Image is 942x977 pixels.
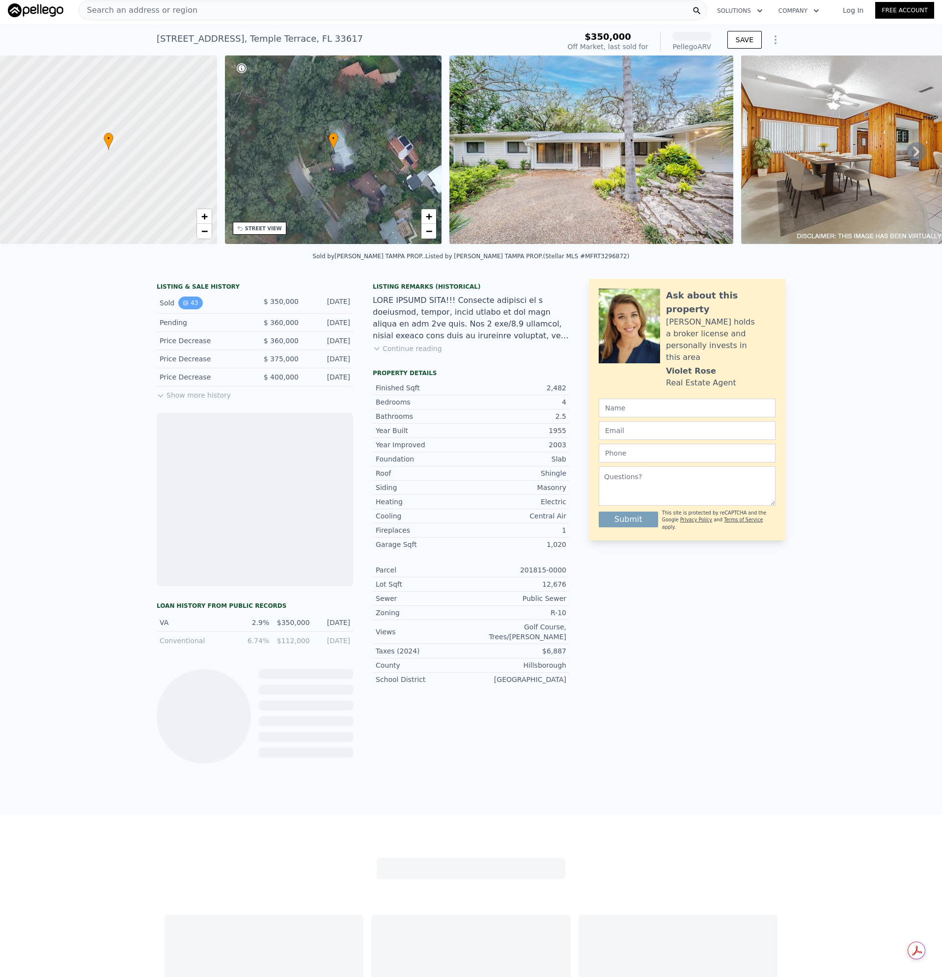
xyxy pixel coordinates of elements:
[316,636,350,646] div: [DATE]
[264,319,299,326] span: $ 360,000
[471,383,566,393] div: 2,482
[79,4,197,16] span: Search an address or region
[275,636,309,646] div: $112,000
[160,354,247,364] div: Price Decrease
[329,133,338,150] div: •
[599,444,776,462] input: Phone
[376,525,471,535] div: Fireplaces
[104,134,113,143] span: •
[160,336,247,346] div: Price Decrease
[306,297,350,309] div: [DATE]
[264,355,299,363] span: $ 375,000
[471,397,566,407] div: 4
[376,468,471,478] div: Roof
[471,675,566,684] div: [GEOGRAPHIC_DATA]
[766,30,785,50] button: Show Options
[160,636,229,646] div: Conventional
[599,512,658,527] button: Submit
[376,411,471,421] div: Bathrooms
[160,318,247,327] div: Pending
[568,42,648,52] div: Off Market, last sold for
[160,297,247,309] div: Sold
[471,565,566,575] div: 201815-0000
[662,510,776,531] div: This site is protected by reCAPTCHA and the Google and apply.
[157,602,353,610] div: Loan history from public records
[160,618,229,627] div: VA
[235,636,269,646] div: 6.74%
[376,483,471,492] div: Siding
[376,426,471,435] div: Year Built
[680,517,712,522] a: Privacy Policy
[264,373,299,381] span: $ 400,000
[471,440,566,450] div: 2003
[373,295,569,342] div: LORE IPSUMD SITA!!! Consecte adipisci el s doeiusmod, tempor, incid utlabo et dol magn aliqua en ...
[376,511,471,521] div: Cooling
[471,579,566,589] div: 12,676
[373,344,442,353] button: Continue reading
[421,224,436,239] a: Zoom out
[471,525,566,535] div: 1
[376,383,471,393] div: Finished Sqft
[197,224,212,239] a: Zoom out
[425,253,629,260] div: Listed by [PERSON_NAME] TAMPA PROP. (Stellar MLS #MFRT3296872)
[306,336,350,346] div: [DATE]
[275,618,309,627] div: $350,000
[471,454,566,464] div: Slab
[727,31,762,49] button: SAVE
[666,377,736,389] div: Real Estate Agent
[316,618,350,627] div: [DATE]
[306,318,350,327] div: [DATE]
[471,426,566,435] div: 1955
[376,454,471,464] div: Foundation
[157,32,363,46] div: [STREET_ADDRESS] , Temple Terrace , FL 33617
[376,594,471,603] div: Sewer
[666,289,776,316] div: Ask about this property
[8,3,63,17] img: Pellego
[376,565,471,575] div: Parcel
[672,42,712,52] div: Pellego ARV
[373,369,569,377] div: Property details
[306,354,350,364] div: [DATE]
[376,397,471,407] div: Bedrooms
[421,209,436,224] a: Zoom in
[471,483,566,492] div: Masonry
[376,608,471,618] div: Zoning
[471,646,566,656] div: $6,887
[771,2,827,20] button: Company
[376,579,471,589] div: Lot Sqft
[471,511,566,521] div: Central Air
[245,225,282,232] div: STREET VIEW
[264,337,299,345] span: $ 360,000
[306,372,350,382] div: [DATE]
[329,134,338,143] span: •
[471,540,566,549] div: 1,020
[376,440,471,450] div: Year Improved
[376,497,471,507] div: Heating
[471,660,566,670] div: Hillsborough
[235,618,269,627] div: 2.9%
[201,210,207,222] span: +
[471,497,566,507] div: Electric
[471,622,566,642] div: Golf Course, Trees/[PERSON_NAME]
[449,55,733,244] img: Sale: 34066119 Parcel: 49348316
[724,517,763,522] a: Terms of Service
[178,297,202,309] button: View historical data
[666,365,716,377] div: Violet Rose
[599,421,776,440] input: Email
[201,225,207,237] span: −
[376,540,471,549] div: Garage Sqft
[471,468,566,478] div: Shingle
[376,646,471,656] div: Taxes (2024)
[157,386,231,400] button: Show more history
[709,2,771,20] button: Solutions
[599,399,776,417] input: Name
[197,209,212,224] a: Zoom in
[104,133,113,150] div: •
[471,411,566,421] div: 2.5
[376,660,471,670] div: County
[426,225,432,237] span: −
[426,210,432,222] span: +
[264,298,299,305] span: $ 350,000
[160,372,247,382] div: Price Decrease
[376,627,471,637] div: Views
